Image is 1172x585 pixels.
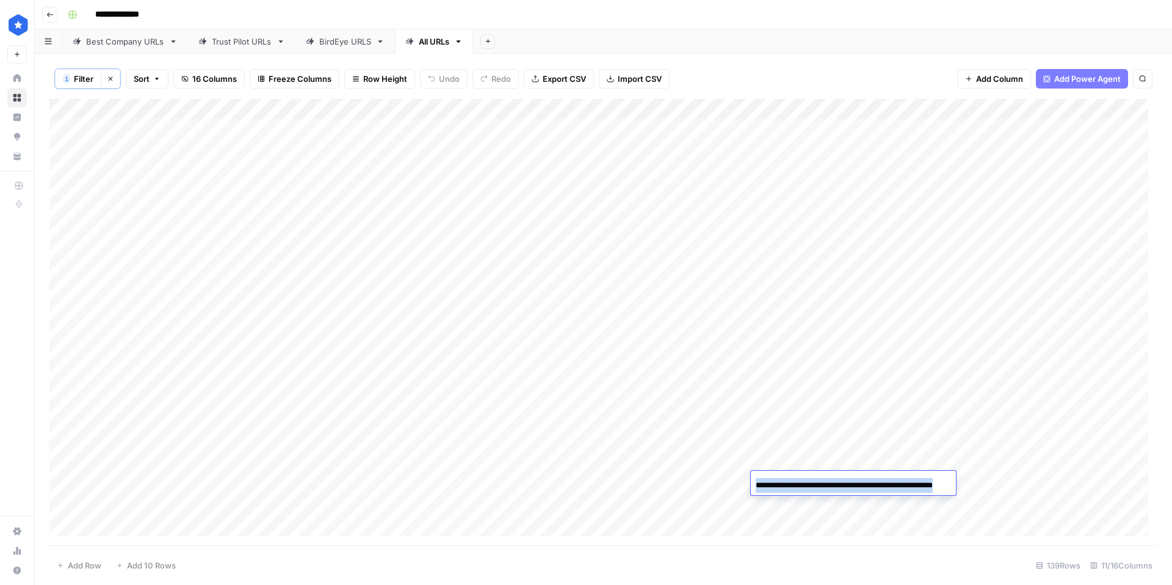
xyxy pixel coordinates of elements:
a: Home [7,68,27,88]
button: Help + Support [7,561,27,580]
span: Add 10 Rows [127,559,176,572]
a: Settings [7,521,27,541]
a: BirdEye URLS [295,29,395,54]
button: Sort [126,69,168,89]
button: 1Filter [55,69,101,89]
button: Add Row [49,556,109,575]
span: Export CSV [543,73,586,85]
span: 16 Columns [192,73,237,85]
a: Usage [7,541,27,561]
a: Opportunities [7,127,27,147]
button: Add Column [957,69,1031,89]
div: Trust Pilot URLs [212,35,272,48]
span: Row Height [363,73,407,85]
span: Undo [439,73,460,85]
span: Filter [74,73,93,85]
button: Workspace: ConsumerAffairs [7,10,27,40]
button: Row Height [344,69,415,89]
a: Insights [7,107,27,127]
span: Add Row [68,559,101,572]
button: 16 Columns [173,69,245,89]
a: Best Company URLs [62,29,188,54]
span: Sort [134,73,150,85]
span: Import CSV [618,73,662,85]
a: Trust Pilot URLs [188,29,295,54]
button: Add Power Agent [1036,69,1128,89]
span: 1 [65,74,68,84]
button: Add 10 Rows [109,556,183,575]
button: Export CSV [524,69,594,89]
button: Redo [472,69,519,89]
span: Add Power Agent [1054,73,1121,85]
a: All URLs [395,29,473,54]
img: ConsumerAffairs Logo [7,14,29,36]
a: Your Data [7,147,27,166]
a: Browse [7,88,27,107]
span: Freeze Columns [269,73,331,85]
button: Import CSV [599,69,670,89]
span: Add Column [976,73,1023,85]
div: All URLs [419,35,449,48]
button: Freeze Columns [250,69,339,89]
div: Best Company URLs [86,35,164,48]
div: BirdEye URLS [319,35,371,48]
div: 1 [63,74,70,84]
div: 11/16 Columns [1085,556,1157,575]
button: Undo [420,69,468,89]
span: Redo [491,73,511,85]
div: 139 Rows [1031,556,1085,575]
